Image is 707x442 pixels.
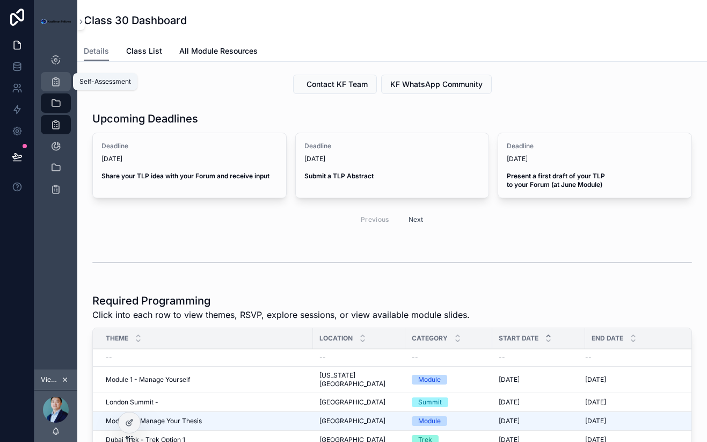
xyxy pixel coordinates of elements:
[390,79,483,90] span: KF WhatsApp Community
[507,155,683,163] span: [DATE]
[92,293,470,308] h1: Required Programming
[106,375,307,384] a: Module 1 - Manage Yourself
[585,417,606,425] span: [DATE]
[84,46,109,56] span: Details
[41,19,71,25] img: App logo
[106,417,202,425] span: Module 2 - Manage Your Thesis
[101,155,278,163] span: [DATE]
[106,375,190,384] span: Module 1 - Manage Yourself
[106,353,307,362] a: --
[418,397,442,407] div: Summit
[295,133,490,198] a: Deadline[DATE]Submit a TLP Abstract
[92,133,287,198] a: Deadline[DATE]Share your TLP idea with your Forum and receive input
[319,417,399,425] a: [GEOGRAPHIC_DATA]
[499,334,538,343] span: Start Date
[585,375,606,384] span: [DATE]
[34,43,77,213] div: scrollable content
[304,142,480,150] span: Deadline
[418,416,441,426] div: Module
[319,353,399,362] a: --
[585,417,686,425] a: [DATE]
[101,142,278,150] span: Deadline
[585,398,686,407] a: [DATE]
[92,111,198,126] h1: Upcoming Deadlines
[293,75,377,94] button: Contact KF Team
[412,375,486,385] a: Module
[106,417,307,425] a: Module 2 - Manage Your Thesis
[319,334,353,343] span: Location
[585,375,686,384] a: [DATE]
[319,371,399,388] a: [US_STATE][GEOGRAPHIC_DATA]
[498,133,692,198] a: Deadline[DATE]Present a first draft of your TLP to your Forum (at June Module)
[585,398,606,407] span: [DATE]
[499,398,520,407] span: [DATE]
[106,353,112,362] span: --
[499,353,579,362] a: --
[585,353,592,362] span: --
[106,398,158,407] span: London Summit -
[401,211,431,228] button: Next
[499,353,505,362] span: --
[307,79,368,90] span: Contact KF Team
[84,13,187,28] h1: Class 30 Dashboard
[319,398,385,407] span: [GEOGRAPHIC_DATA]
[106,334,128,343] span: Theme
[499,417,579,425] a: [DATE]
[507,172,607,189] strong: Present a first draft of your TLP to your Forum (at June Module)
[592,334,623,343] span: End Date
[499,375,579,384] a: [DATE]
[412,353,418,362] span: --
[179,41,258,63] a: All Module Resources
[319,353,326,362] span: --
[126,46,162,56] span: Class List
[381,75,492,94] button: KF WhatsApp Community
[319,417,385,425] span: [GEOGRAPHIC_DATA]
[304,155,480,163] span: [DATE]
[585,353,686,362] a: --
[179,46,258,56] span: All Module Resources
[499,375,520,384] span: [DATE]
[41,375,59,384] span: Viewing as JF
[499,398,579,407] a: [DATE]
[418,375,441,385] div: Module
[412,397,486,407] a: Summit
[412,334,448,343] span: Category
[507,142,683,150] span: Deadline
[304,172,374,180] strong: Submit a TLP Abstract
[106,398,307,407] a: London Summit -
[92,308,470,321] span: Click into each row to view themes, RSVP, explore sessions, or view available module slides.
[319,398,399,407] a: [GEOGRAPHIC_DATA]
[412,353,486,362] a: --
[101,172,269,180] strong: Share your TLP idea with your Forum and receive input
[79,77,131,86] div: Self-Assessment
[126,41,162,63] a: Class List
[84,41,109,62] a: Details
[412,416,486,426] a: Module
[499,417,520,425] span: [DATE]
